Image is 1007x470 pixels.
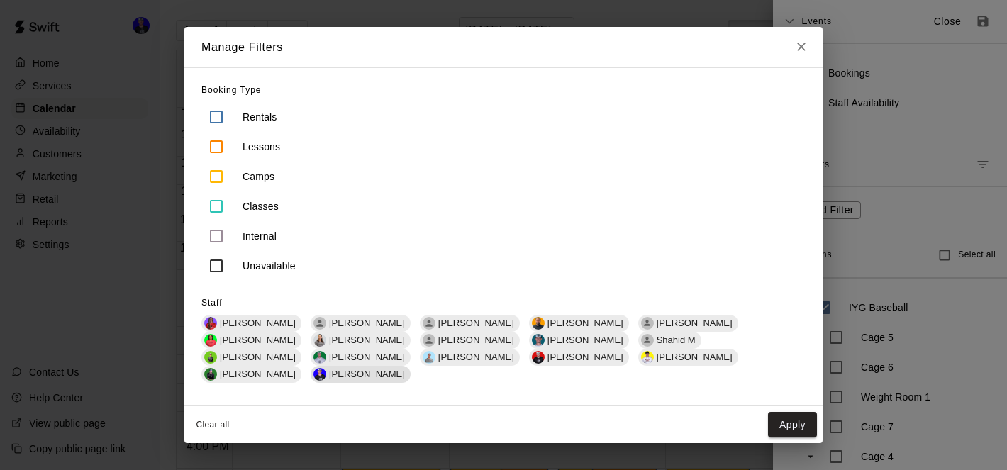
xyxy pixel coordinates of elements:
span: [PERSON_NAME] [214,318,301,328]
span: Booking Type [201,85,262,95]
img: Justin Richard [641,351,654,364]
span: [PERSON_NAME] [323,369,411,379]
p: Rentals [243,110,277,124]
div: Lauryn King[PERSON_NAME] [201,315,301,332]
div: Anthony Zona[PERSON_NAME] [311,349,411,366]
div: Teri Jackson[PERSON_NAME] [201,332,301,349]
div: [PERSON_NAME] [311,315,411,332]
div: Shahid M [638,332,701,349]
p: Classes [243,199,279,213]
div: Jacob Smither[PERSON_NAME] [420,349,520,366]
p: Internal [243,229,277,243]
div: [PERSON_NAME] [638,315,738,332]
img: Teri Jackson [204,334,217,347]
p: Unavailable [243,259,296,273]
div: [PERSON_NAME] [420,332,520,349]
img: Lisa Smith [313,334,326,347]
div: Tabby Dabney [423,334,435,347]
div: Trey Delacuesta[PERSON_NAME] [201,366,301,383]
span: [PERSON_NAME] [433,352,520,362]
div: Davis Hewett[PERSON_NAME] [529,332,629,349]
div: Justin Richard[PERSON_NAME] [638,349,738,366]
span: [PERSON_NAME] [323,318,411,328]
img: Trey Delacuesta [204,368,217,381]
h2: Manage Filters [184,27,300,68]
img: Anthony Zona [313,351,326,364]
span: [PERSON_NAME] [542,318,629,328]
img: Davis Hewett [532,334,545,347]
button: Clear all [190,413,235,437]
img: Jacob Smither [423,351,435,364]
p: Lessons [243,140,280,154]
button: Apply [768,412,817,438]
img: Lauryn King [204,317,217,330]
span: [PERSON_NAME] [214,335,301,345]
div: Eliezer Zambrano[PERSON_NAME] [529,315,629,332]
span: [PERSON_NAME] [323,352,411,362]
div: Paker Cutright [641,317,654,330]
span: [PERSON_NAME] [651,352,738,362]
img: Tyler LeClair [313,368,326,381]
div: [PERSON_NAME] [420,315,520,332]
div: Shahid M [641,334,654,347]
div: Nick Evans[PERSON_NAME] [529,349,629,366]
button: Close [789,27,814,68]
span: [PERSON_NAME] [214,369,301,379]
span: [PERSON_NAME] [651,318,738,328]
p: Camps [243,169,274,184]
span: [PERSON_NAME] [542,335,629,345]
div: Nick Zona[PERSON_NAME] [201,349,301,366]
div: Tyler LeClair[PERSON_NAME] [311,366,411,383]
img: Nick Zona [204,351,217,364]
span: [PERSON_NAME] [323,335,411,345]
div: Joe Hurowitz [423,317,435,330]
span: Staff [201,298,222,308]
span: [PERSON_NAME] [433,335,520,345]
span: Shahid M [651,335,701,345]
div: Lauren Murphy [313,317,326,330]
div: Lisa Smith[PERSON_NAME] [311,332,411,349]
img: Nick Evans [532,351,545,364]
span: [PERSON_NAME] [542,352,629,362]
span: [PERSON_NAME] [433,318,520,328]
img: Eliezer Zambrano [532,317,545,330]
span: [PERSON_NAME] [214,352,301,362]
